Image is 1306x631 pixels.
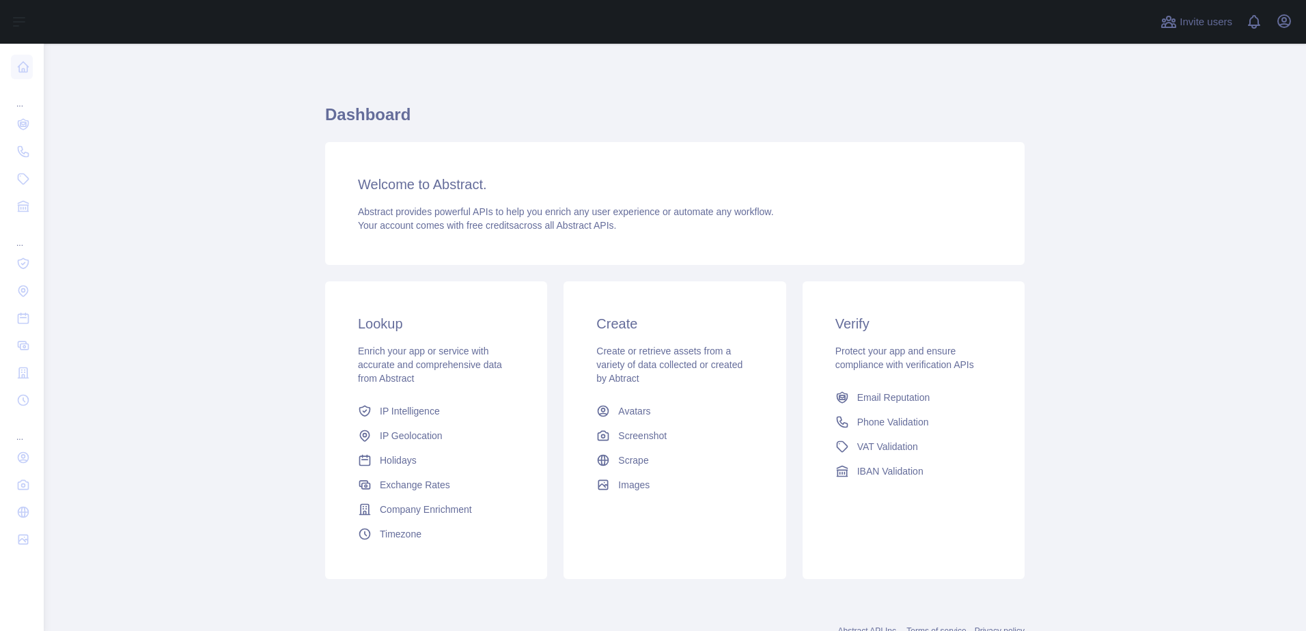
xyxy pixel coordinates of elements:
[11,221,33,249] div: ...
[618,404,650,418] span: Avatars
[467,220,514,231] span: free credits
[352,448,520,473] a: Holidays
[380,478,450,492] span: Exchange Rates
[591,423,758,448] a: Screenshot
[358,175,992,194] h3: Welcome to Abstract.
[591,473,758,497] a: Images
[830,410,997,434] a: Phone Validation
[1158,11,1235,33] button: Invite users
[830,459,997,483] a: IBAN Validation
[591,448,758,473] a: Scrape
[835,314,992,333] h3: Verify
[835,346,974,370] span: Protect your app and ensure compliance with verification APIs
[380,404,440,418] span: IP Intelligence
[358,220,616,231] span: Your account comes with across all Abstract APIs.
[618,453,648,467] span: Scrape
[857,464,923,478] span: IBAN Validation
[325,104,1025,137] h1: Dashboard
[358,206,774,217] span: Abstract provides powerful APIs to help you enrich any user experience or automate any workflow.
[11,82,33,109] div: ...
[596,346,742,384] span: Create or retrieve assets from a variety of data collected or created by Abtract
[380,453,417,467] span: Holidays
[830,434,997,459] a: VAT Validation
[857,391,930,404] span: Email Reputation
[352,473,520,497] a: Exchange Rates
[380,503,472,516] span: Company Enrichment
[618,478,650,492] span: Images
[358,346,502,384] span: Enrich your app or service with accurate and comprehensive data from Abstract
[358,314,514,333] h3: Lookup
[352,399,520,423] a: IP Intelligence
[857,440,918,453] span: VAT Validation
[596,314,753,333] h3: Create
[352,522,520,546] a: Timezone
[380,527,421,541] span: Timezone
[830,385,997,410] a: Email Reputation
[11,415,33,443] div: ...
[1180,14,1232,30] span: Invite users
[618,429,667,443] span: Screenshot
[380,429,443,443] span: IP Geolocation
[352,497,520,522] a: Company Enrichment
[591,399,758,423] a: Avatars
[857,415,929,429] span: Phone Validation
[352,423,520,448] a: IP Geolocation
